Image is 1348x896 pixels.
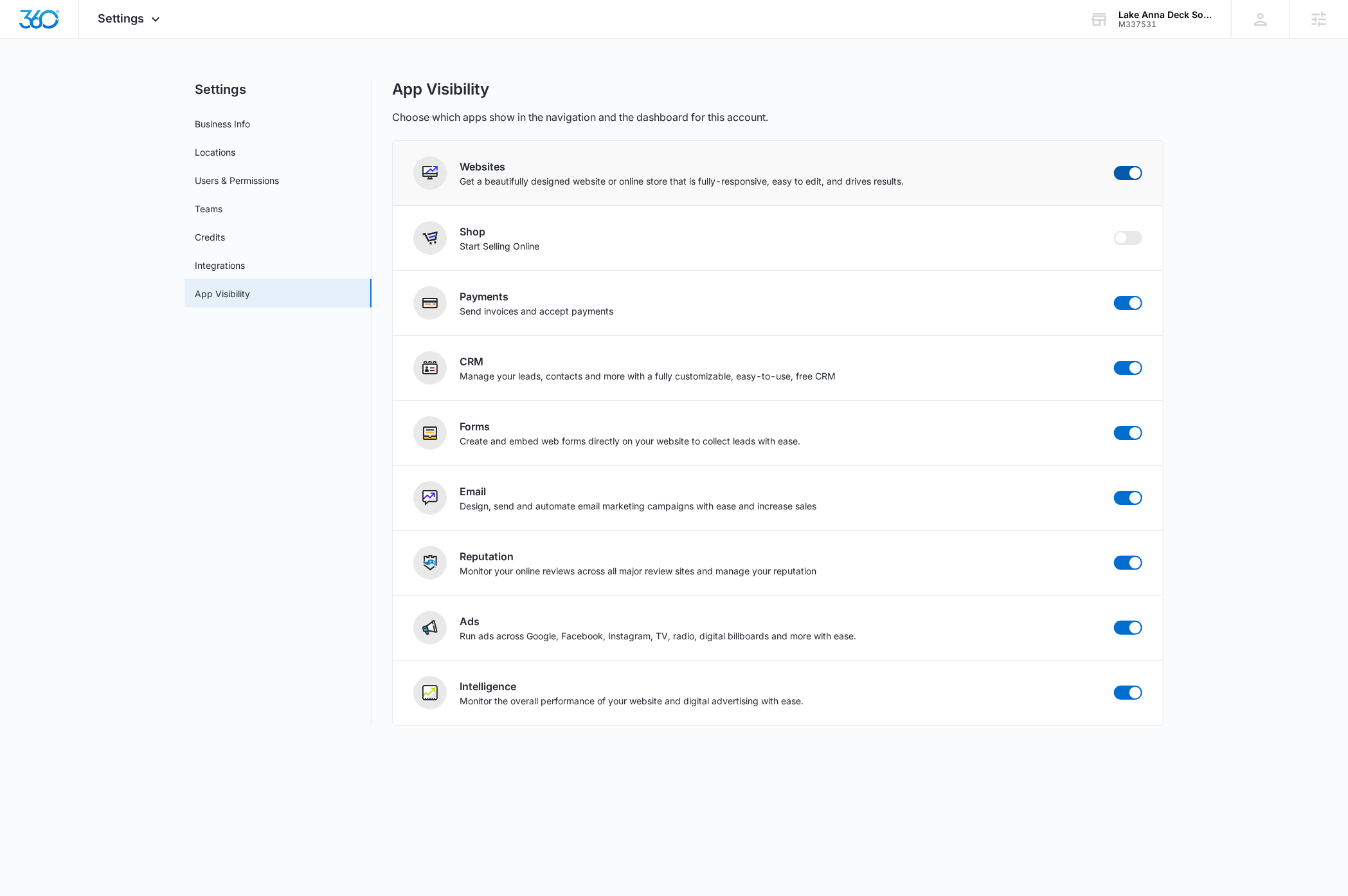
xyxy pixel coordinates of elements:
p: Design, send and automate email marketing campaigns with ease and increase sales [460,499,816,513]
a: Business Info [195,117,250,131]
p: Send invoices and accept payments [460,304,613,318]
h2: Intelligence [460,679,804,694]
a: Users & Permissions [195,174,279,187]
h2: Shop [460,224,539,239]
h2: Payments [460,289,613,304]
p: Monitor the overall performance of your website and digital advertising with ease. [460,694,804,708]
img: Intelligence [422,685,438,700]
div: account id [1119,20,1212,29]
h2: Websites [460,159,904,174]
img: Email [422,490,438,506]
h2: Reputation [460,549,816,564]
div: account name [1119,10,1212,20]
a: Teams [195,202,222,215]
img: Ads [422,620,438,635]
img: Websites [422,165,438,181]
p: Create and embed web forms directly on your website to collect leads with ease. [460,434,800,448]
p: Manage your leads, contacts and more with a fully customizable, easy-to-use, free CRM [460,369,836,383]
a: App Visibility [195,287,250,300]
img: Shop [422,230,438,246]
p: Run ads across Google, Facebook, Instagram, TV, radio, digital billboards and more with ease. [460,629,856,643]
p: Monitor your online reviews across all major review sites and manage your reputation [460,564,816,578]
img: Forms [422,425,438,441]
a: Integrations [195,259,245,272]
h2: CRM [460,354,836,369]
h2: Email [460,484,816,499]
img: Payments [422,295,438,311]
h2: Forms [460,419,800,434]
h1: App Visibility [392,80,489,99]
p: Get a beautifully designed website or online store that is fully-responsive, easy to edit, and dr... [460,174,904,188]
h2: Settings [184,80,372,99]
a: Credits [195,230,225,244]
p: Start Selling Online [460,239,539,253]
a: Locations [195,145,235,159]
img: CRM [422,360,438,376]
img: Reputation [422,555,438,571]
h2: Ads [460,614,856,629]
span: Settings [98,12,145,25]
p: Choose which apps show in the navigation and the dashboard for this account. [392,109,768,125]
